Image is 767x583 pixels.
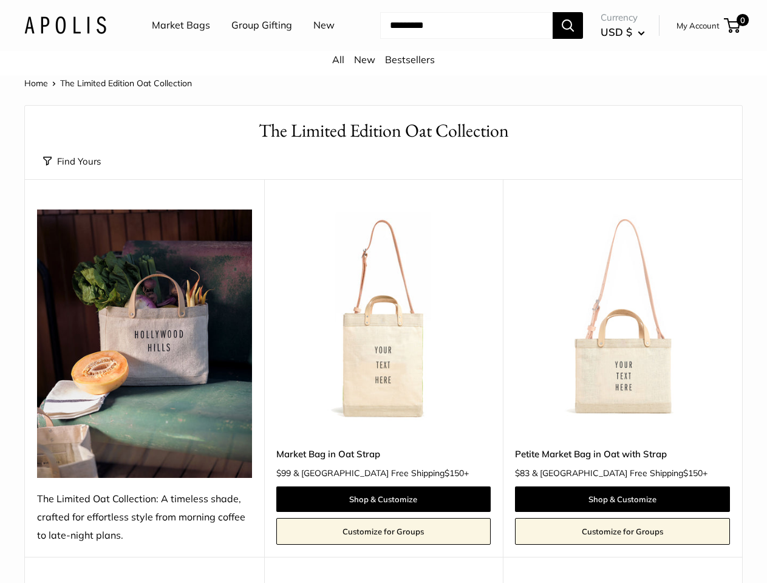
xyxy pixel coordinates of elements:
[553,12,583,39] button: Search
[24,75,192,91] nav: Breadcrumb
[276,518,491,545] a: Customize for Groups
[601,9,645,26] span: Currency
[515,518,730,545] a: Customize for Groups
[332,53,344,66] a: All
[276,210,491,424] img: Market Bag in Oat Strap
[276,447,491,461] a: Market Bag in Oat Strap
[445,468,464,479] span: $150
[24,78,48,89] a: Home
[601,22,645,42] button: USD $
[276,486,491,512] a: Shop & Customize
[515,447,730,461] a: Petite Market Bag in Oat with Strap
[60,78,192,89] span: The Limited Edition Oat Collection
[515,468,530,479] span: $83
[515,210,730,424] a: Petite Market Bag in Oat with StrapPetite Market Bag in Oat with Strap
[677,18,720,33] a: My Account
[293,469,469,477] span: & [GEOGRAPHIC_DATA] Free Shipping +
[737,14,749,26] span: 0
[276,468,291,479] span: $99
[385,53,435,66] a: Bestsellers
[380,12,553,39] input: Search...
[276,210,491,424] a: Market Bag in Oat StrapMarket Bag in Oat Strap
[313,16,335,35] a: New
[24,16,106,34] img: Apolis
[354,53,375,66] a: New
[601,26,632,38] span: USD $
[43,118,724,144] h1: The Limited Edition Oat Collection
[37,210,252,478] img: The Limited Oat Collection: A timeless shade, crafted for effortless style from morning coffee to...
[532,469,707,477] span: & [GEOGRAPHIC_DATA] Free Shipping +
[37,490,252,545] div: The Limited Oat Collection: A timeless shade, crafted for effortless style from morning coffee to...
[725,18,740,33] a: 0
[515,486,730,512] a: Shop & Customize
[152,16,210,35] a: Market Bags
[231,16,292,35] a: Group Gifting
[515,210,730,424] img: Petite Market Bag in Oat with Strap
[43,153,101,170] button: Find Yours
[683,468,703,479] span: $150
